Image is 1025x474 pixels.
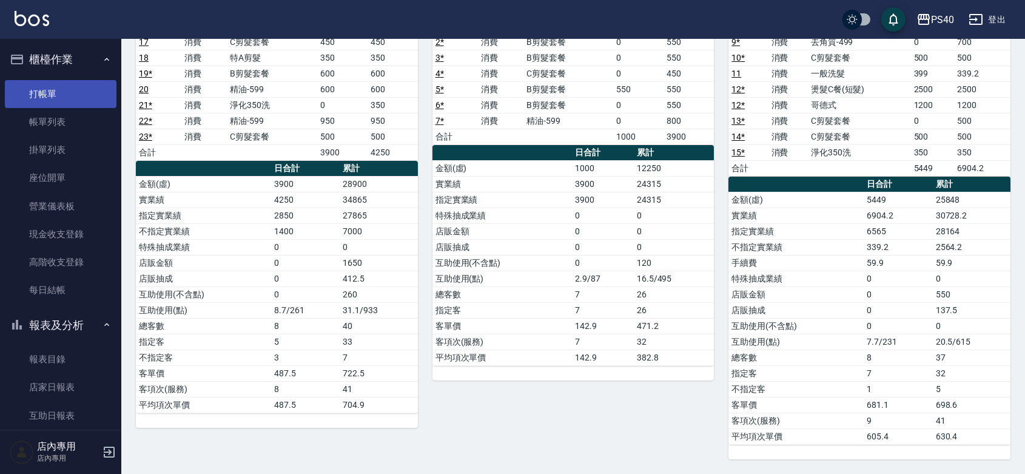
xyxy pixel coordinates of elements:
td: 6565 [864,223,932,239]
a: 打帳單 [5,80,116,108]
td: 9 [864,413,932,428]
td: 消費 [768,81,808,97]
td: 0 [572,255,634,271]
td: 特殊抽成業績 [728,271,864,286]
td: 7.7/231 [864,334,932,350]
td: 600 [317,66,368,81]
table: a dense table [728,3,1010,177]
td: 722.5 [340,365,417,381]
td: 28164 [933,223,1010,239]
td: C剪髮套餐 [227,129,318,144]
td: 消費 [768,66,808,81]
button: 櫃檯作業 [5,44,116,75]
th: 日合計 [572,145,634,161]
td: 實業績 [136,192,271,208]
td: 339.2 [864,239,932,255]
td: 137.5 [933,302,1010,318]
td: 3900 [317,144,368,160]
td: 31.1/933 [340,302,417,318]
td: 2500 [911,81,955,97]
td: 燙髮C餐(短髮) [808,81,911,97]
td: 412.5 [340,271,417,286]
td: 互助使用(點) [432,271,572,286]
td: 0 [864,271,932,286]
td: 5449 [911,160,955,176]
td: 26 [634,302,714,318]
td: 合計 [432,129,478,144]
td: 0 [911,34,955,50]
td: 6904.2 [954,160,1010,176]
td: 互助使用(點) [136,302,271,318]
td: 消費 [478,34,523,50]
td: 1400 [271,223,340,239]
td: 600 [368,66,418,81]
a: 互助排行榜 [5,430,116,458]
td: 26 [634,286,714,302]
td: 消費 [181,34,227,50]
td: 0 [613,113,664,129]
td: 店販金額 [136,255,271,271]
img: Logo [15,11,49,26]
td: 消費 [181,129,227,144]
td: 客項次(服務) [432,334,572,350]
table: a dense table [136,161,418,413]
td: 681.1 [864,397,932,413]
td: 500 [954,113,1010,129]
td: 0 [613,66,664,81]
td: 800 [664,113,714,129]
td: 金額(虛) [432,160,572,176]
td: 8.7/261 [271,302,340,318]
td: 950 [317,113,368,129]
td: C剪髮套餐 [808,129,911,144]
td: 34865 [340,192,417,208]
td: 實業績 [728,208,864,223]
th: 累計 [933,177,1010,192]
td: 399 [911,66,955,81]
td: 互助使用(不含點) [136,286,271,302]
td: C剪髮套餐 [808,113,911,129]
td: 25848 [933,192,1010,208]
td: B剪髮套餐 [227,66,318,81]
td: B剪髮套餐 [523,34,613,50]
h5: 店內專用 [37,441,99,453]
td: 店販抽成 [728,302,864,318]
td: 600 [317,81,368,97]
button: 登出 [964,8,1010,31]
td: 消費 [181,66,227,81]
td: 0 [911,113,955,129]
a: 店家日報表 [5,373,116,401]
td: 金額(虛) [136,176,271,192]
td: 7 [572,302,634,318]
td: 3900 [271,176,340,192]
td: B剪髮套餐 [523,81,613,97]
td: 消費 [768,50,808,66]
td: 550 [664,34,714,50]
td: 260 [340,286,417,302]
a: 每日結帳 [5,276,116,304]
td: 客單價 [728,397,864,413]
td: 7 [340,350,417,365]
td: 59.9 [933,255,1010,271]
a: 18 [139,53,149,63]
td: 消費 [768,34,808,50]
td: 0 [634,223,714,239]
td: C剪髮套餐 [227,34,318,50]
td: 6904.2 [864,208,932,223]
td: 消費 [768,97,808,113]
td: 8 [864,350,932,365]
td: 450 [317,34,368,50]
td: 550 [664,50,714,66]
td: 淨化350洗 [227,97,318,113]
td: 客單價 [432,318,572,334]
td: 指定客 [432,302,572,318]
td: 消費 [768,144,808,160]
td: 8 [271,318,340,334]
a: 座位開單 [5,164,116,192]
td: 1650 [340,255,417,271]
td: 客單價 [136,365,271,381]
td: 客項次(服務) [728,413,864,428]
table: a dense table [136,3,418,161]
td: 特殊抽成業績 [432,208,572,223]
button: save [881,7,906,32]
td: 350 [368,50,418,66]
